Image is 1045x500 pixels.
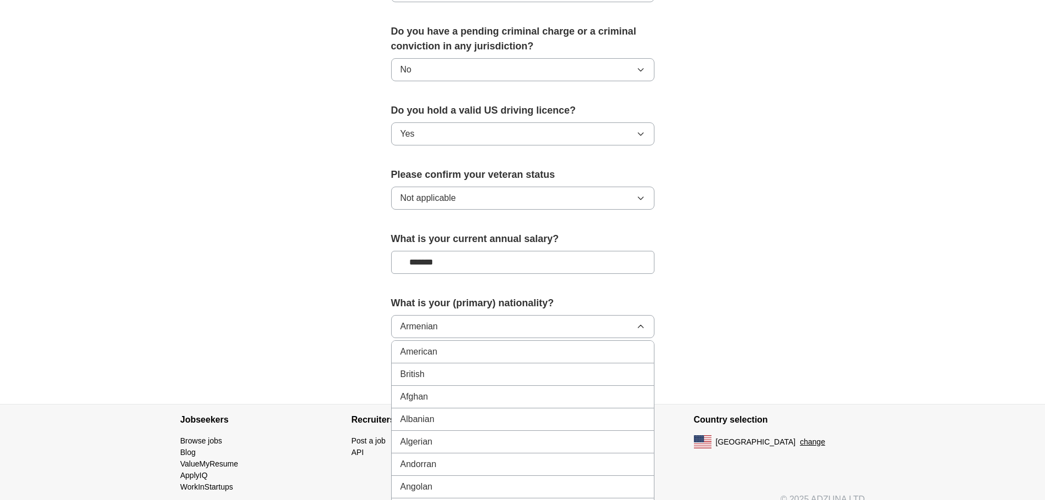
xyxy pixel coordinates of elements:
[400,413,434,426] span: Albanian
[180,459,239,468] a: ValueMyResume
[391,232,654,246] label: What is your current annual salary?
[352,448,364,457] a: API
[352,436,386,445] a: Post a job
[716,436,796,448] span: [GEOGRAPHIC_DATA]
[400,368,425,381] span: British
[180,471,208,480] a: ApplyIQ
[391,296,654,311] label: What is your (primary) nationality?
[400,435,433,448] span: Algerian
[400,192,456,205] span: Not applicable
[180,482,233,491] a: WorkInStartups
[391,122,654,145] button: Yes
[400,390,428,403] span: Afghan
[391,24,654,54] label: Do you have a pending criminal charge or a criminal conviction in any jurisdiction?
[694,435,711,448] img: US flag
[391,315,654,338] button: Armenian
[694,405,865,435] h4: Country selection
[391,167,654,182] label: Please confirm your veteran status
[391,187,654,210] button: Not applicable
[400,320,438,333] span: Armenian
[180,436,222,445] a: Browse jobs
[800,436,825,448] button: change
[400,63,411,76] span: No
[400,458,437,471] span: Andorran
[400,480,433,493] span: Angolan
[391,58,654,81] button: No
[400,127,415,141] span: Yes
[400,345,438,358] span: American
[391,103,654,118] label: Do you hold a valid US driving licence?
[180,448,196,457] a: Blog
